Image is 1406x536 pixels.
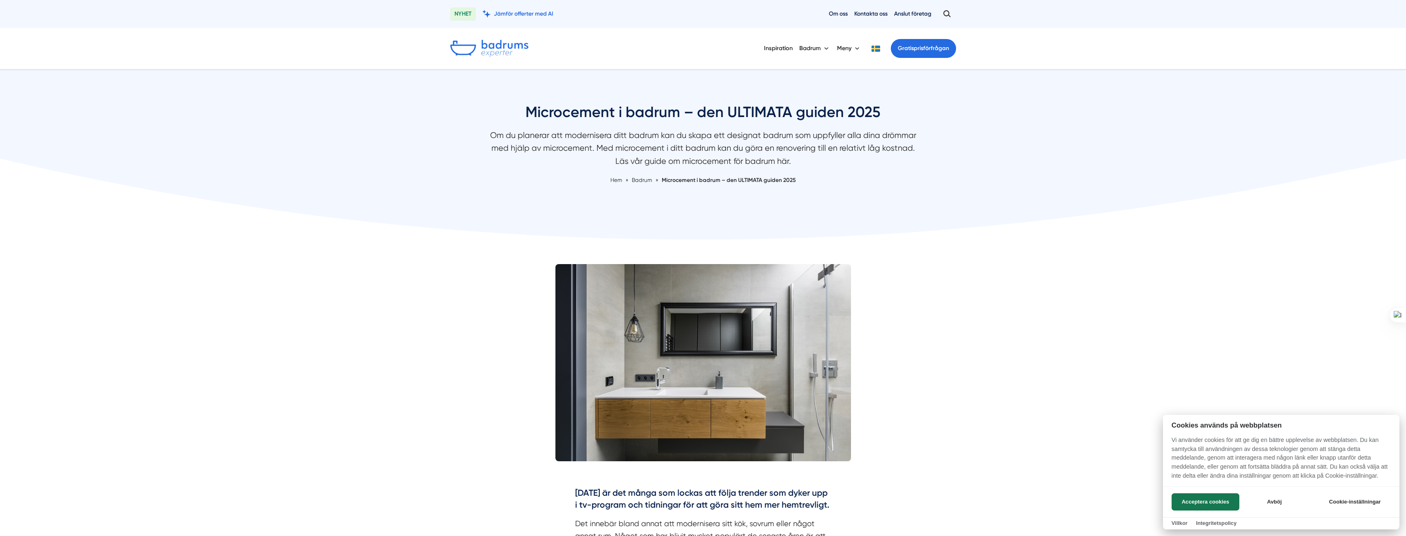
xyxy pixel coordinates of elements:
button: Cookie-inställningar [1319,493,1391,511]
a: Villkor [1172,520,1188,526]
h2: Cookies används på webbplatsen [1163,421,1399,429]
button: Avböj [1242,493,1307,511]
p: Vi använder cookies för att ge dig en bättre upplevelse av webbplatsen. Du kan samtycka till anvä... [1163,436,1399,486]
button: Acceptera cookies [1172,493,1239,511]
a: Integritetspolicy [1196,520,1236,526]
